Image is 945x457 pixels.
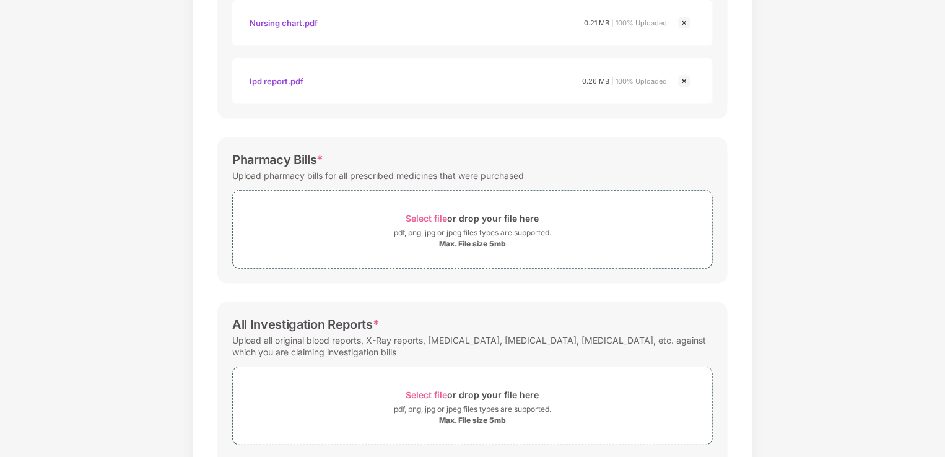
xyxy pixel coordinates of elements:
div: pdf, png, jpg or jpeg files types are supported. [394,227,551,239]
div: Ipd report.pdf [250,71,303,92]
div: Max. File size 5mb [439,416,506,425]
span: Select fileor drop your file herepdf, png, jpg or jpeg files types are supported.Max. File size 5mb [233,376,712,435]
div: Upload pharmacy bills for all prescribed medicines that were purchased [232,167,524,184]
span: 0.26 MB [582,77,609,85]
img: svg+xml;base64,PHN2ZyBpZD0iQ3Jvc3MtMjR4MjQiIHhtbG5zPSJodHRwOi8vd3d3LnczLm9yZy8yMDAwL3N2ZyIgd2lkdG... [677,15,692,30]
div: or drop your file here [406,210,539,227]
div: pdf, png, jpg or jpeg files types are supported. [394,403,551,416]
span: | 100% Uploaded [611,77,667,85]
span: Select fileor drop your file herepdf, png, jpg or jpeg files types are supported.Max. File size 5mb [233,200,712,259]
div: Nursing chart.pdf [250,12,318,33]
div: Upload all original blood reports, X-Ray reports, [MEDICAL_DATA], [MEDICAL_DATA], [MEDICAL_DATA],... [232,332,713,360]
img: svg+xml;base64,PHN2ZyBpZD0iQ3Jvc3MtMjR4MjQiIHhtbG5zPSJodHRwOi8vd3d3LnczLm9yZy8yMDAwL3N2ZyIgd2lkdG... [677,74,692,89]
div: All Investigation Reports [232,317,380,332]
span: 0.21 MB [584,19,609,27]
div: Pharmacy Bills [232,152,323,167]
span: | 100% Uploaded [611,19,667,27]
div: Max. File size 5mb [439,239,506,249]
div: or drop your file here [406,386,539,403]
span: Select file [406,213,448,224]
span: Select file [406,390,448,400]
